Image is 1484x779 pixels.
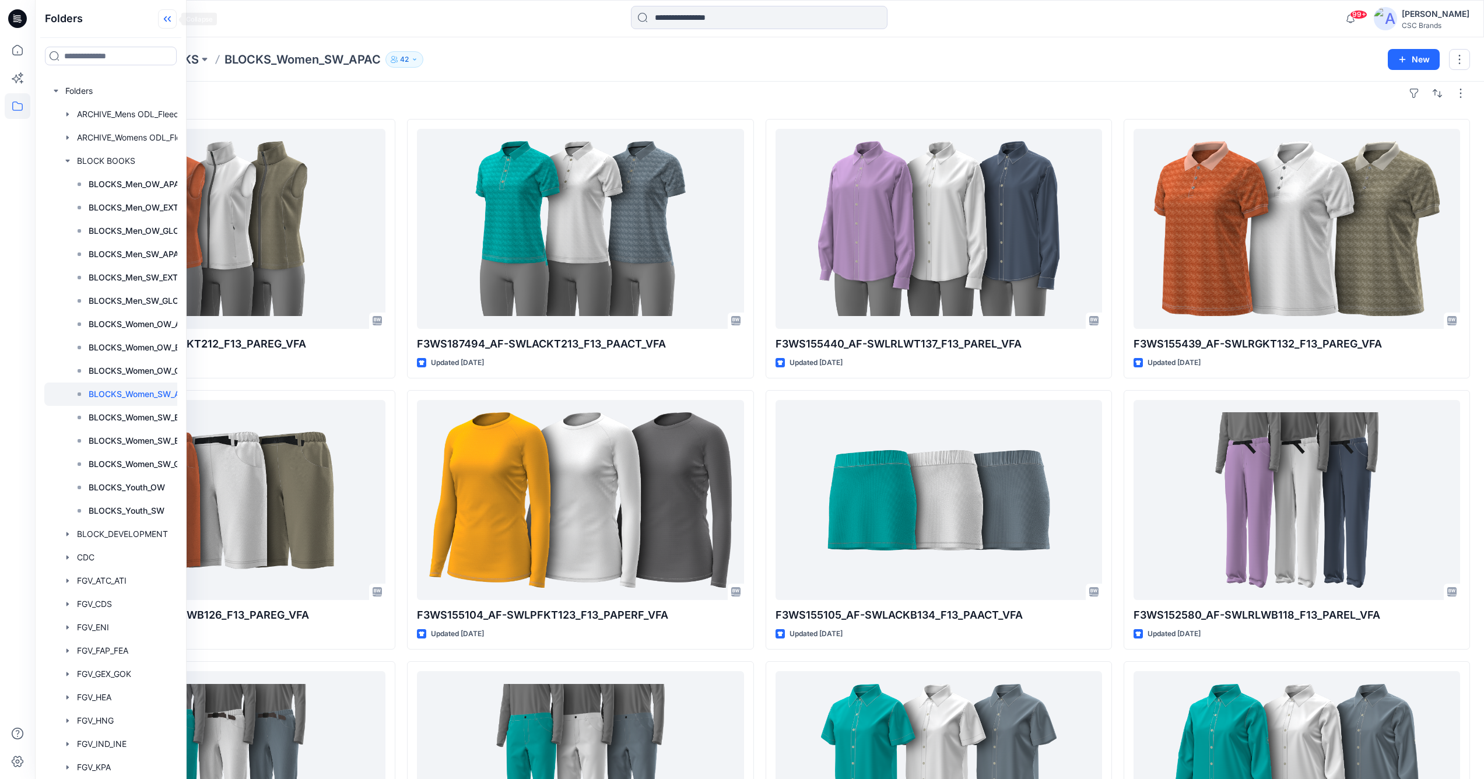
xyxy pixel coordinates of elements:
[89,504,164,518] p: BLOCKS_Youth_SW
[89,177,185,191] p: BLOCKS_Men_OW_APAC
[417,607,743,623] p: F3WS155104_AF-SWLPFKT123_F13_PAPERF_VFA
[431,357,484,369] p: Updated [DATE]
[1388,49,1440,70] button: New
[417,400,743,600] a: F3WS155104_AF-SWLPFKT123_F13_PAPERF_VFA
[89,247,184,261] p: BLOCKS_Men_SW_APAC
[1148,628,1201,640] p: Updated [DATE]
[776,607,1102,623] p: F3WS155105_AF-SWLACKB134_F13_PAACT_VFA
[59,400,385,600] a: F3WS155108_AF-SWLRGWB126_F13_PAREG_VFA
[59,336,385,352] p: F3WS187497_AF-OWLRGKT212_F13_PAREG_VFA
[89,224,195,238] p: BLOCKS_Men_OW_GLOBAL
[89,387,196,401] p: BLOCKS_Women_SW_APAC
[1134,336,1460,352] p: F3WS155439_AF-SWLRGKT132_F13_PAREG_VFA
[776,129,1102,329] a: F3WS155440_AF-SWLRLWT137_F13_PAREL_VFA
[1148,357,1201,369] p: Updated [DATE]
[1134,129,1460,329] a: F3WS155439_AF-SWLRGKT132_F13_PAREG_VFA
[417,129,743,329] a: F3WS187494_AF-SWLACKT213_F13_PAACT_VFA
[400,53,409,66] p: 42
[1402,7,1469,21] div: [PERSON_NAME]
[224,51,381,68] p: BLOCKS_Women_SW_APAC
[89,480,165,494] p: BLOCKS_Youth_OW
[89,294,195,308] p: BLOCKS_Men_SW_GLOBAL
[776,336,1102,352] p: F3WS155440_AF-SWLRLWT137_F13_PAREL_VFA
[89,341,185,355] p: BLOCKS_Women_OW_EU
[1402,21,1469,30] div: CSC Brands
[1134,400,1460,600] a: F3WS152580_AF-SWLRLWB118_F13_PAREL_VFA
[89,434,212,448] p: BLOCKS_Women_SW_EXTENDED
[89,364,207,378] p: BLOCKS_Women_OW_GLOBAL
[431,628,484,640] p: Updated [DATE]
[59,129,385,329] a: F3WS187497_AF-OWLRGKT212_F13_PAREG_VFA
[790,628,843,640] p: Updated [DATE]
[89,457,206,471] p: BLOCKS_Women_SW_GLOBAL
[417,336,743,352] p: F3WS187494_AF-SWLACKT213_F13_PAACT_VFA
[1134,607,1460,623] p: F3WS152580_AF-SWLRLWB118_F13_PAREL_VFA
[1350,10,1367,19] span: 99+
[385,51,423,68] button: 42
[776,400,1102,600] a: F3WS155105_AF-SWLACKB134_F13_PAACT_VFA
[89,201,206,215] p: BLOCKS_Men_OW_EXTENDED
[59,607,385,623] p: F3WS155108_AF-SWLRGWB126_F13_PAREG_VFA
[790,357,843,369] p: Updated [DATE]
[1374,7,1397,30] img: avatar
[89,317,197,331] p: BLOCKS_Women_OW_APAC
[89,410,185,424] p: BLOCKS_Women_SW_EU
[89,271,205,285] p: BLOCKS_Men_SW_EXTENDED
